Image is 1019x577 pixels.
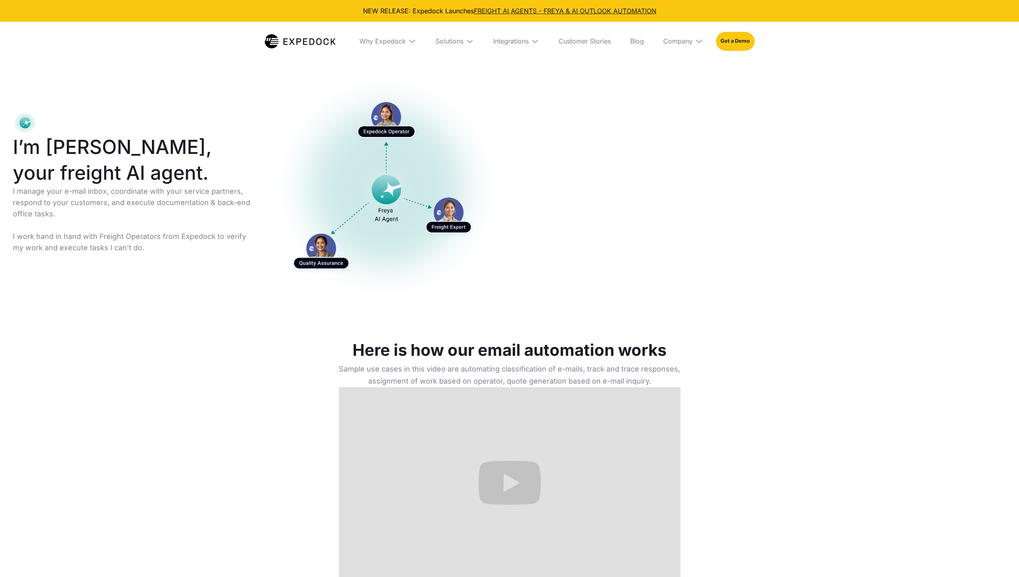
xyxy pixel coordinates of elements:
[663,37,693,45] div: Company
[13,186,257,253] p: I manage your e-mail inbox, coordinate with your service partners, respond to your customers, and...
[716,32,754,50] a: Get a Demo
[436,37,463,45] div: Solutions
[624,22,650,60] a: Blog
[13,134,257,186] h1: I’m [PERSON_NAME], your freight AI agent.
[339,363,681,387] p: Sample use cases in this video are automating classification of e-mails, track and trace response...
[552,22,617,60] a: Customer Stories
[6,6,1013,15] div: NEW RELEASE: Expedock Launches
[474,7,656,15] a: FREIGHT AI AGENTS - FREYA & AI OUTLOOK AUTOMATION
[493,37,529,45] div: Integrations
[359,37,406,45] div: Why Expedock
[353,340,666,360] h1: Here is how our email automation works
